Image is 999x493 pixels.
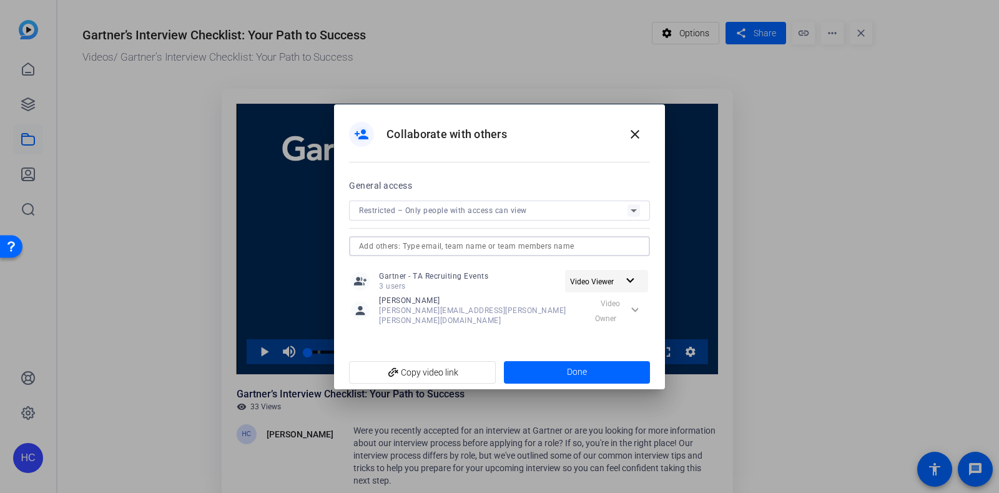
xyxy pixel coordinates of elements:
[383,362,404,384] mat-icon: add_link
[504,361,651,384] button: Done
[379,281,488,291] span: 3 users
[359,361,486,384] span: Copy video link
[386,127,507,142] h1: Collaborate with others
[354,127,369,142] mat-icon: person_add
[349,361,496,384] button: Copy video link
[379,306,588,326] span: [PERSON_NAME][EMAIL_ADDRESS][PERSON_NAME][PERSON_NAME][DOMAIN_NAME]
[623,273,638,289] mat-icon: expand_more
[567,366,587,379] span: Done
[353,274,368,289] mat-icon: group_add
[351,301,370,320] mat-icon: person
[627,127,642,142] mat-icon: close
[570,277,614,286] span: Video Viewer
[565,270,648,292] button: Video Viewer
[349,178,412,193] h2: General access
[379,296,588,306] span: [PERSON_NAME]
[359,239,640,254] input: Add others: Type email, team name or team members name
[379,271,488,281] span: Gartner - TA Recruiting Events
[359,206,527,215] span: Restricted – Only people with access can view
